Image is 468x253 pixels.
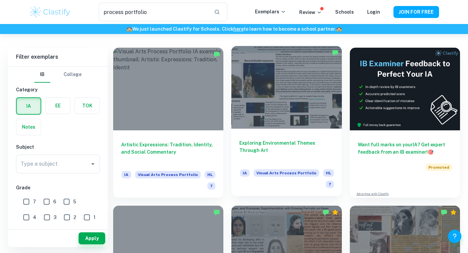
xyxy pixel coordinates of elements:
[358,141,452,156] h6: Want full marks on your IA ? Get expert feedback from an IB examiner!
[428,149,433,155] span: 🎯
[16,184,100,191] h6: Grade
[64,67,82,83] button: College
[350,48,460,130] img: Thumbnail
[323,169,334,177] span: HL
[240,169,250,177] span: IA
[46,98,70,114] button: EE
[323,209,329,216] img: Marked
[126,26,132,32] span: 🏫
[16,119,41,135] button: Notes
[8,48,108,66] h6: Filter exemplars
[1,25,467,33] h6: We just launched Clastify for Schools. Click to learn how to become a school partner.
[213,209,220,216] img: Marked
[450,209,457,216] div: Premium
[135,171,201,178] span: Visual Arts Process Portfolio
[79,232,105,244] button: Apply
[33,198,36,205] span: 7
[75,98,100,114] button: TOK
[332,209,339,216] div: Premium
[113,48,223,198] a: Artistic Expressions: Tradition, Identity, and Social CommentaryIAVisual Arts Process PortfolioHL7
[99,3,209,21] input: Search for any exemplars...
[367,9,380,15] a: Login
[29,5,71,19] img: Clastify logo
[299,9,322,16] p: Review
[336,26,342,32] span: 🏫
[254,169,319,177] span: Visual Arts Process Portfolio
[213,51,220,58] img: Marked
[34,67,50,83] button: IB
[239,139,334,161] h6: Exploring Environmental Themes Through Art
[121,171,131,178] span: IA
[231,48,342,198] a: Exploring Environmental Themes Through ArtIAVisual Arts Process PortfolioHL7
[356,192,389,196] a: Advertise with Clastify
[326,181,334,188] span: 7
[332,49,339,56] img: Marked
[335,9,354,15] a: Schools
[17,98,41,114] button: IA
[94,214,96,221] span: 1
[448,230,461,243] button: Help and Feedback
[53,198,56,205] span: 6
[16,143,100,151] h6: Subject
[34,67,82,83] div: Filter type choice
[73,198,76,205] span: 5
[88,159,98,169] button: Open
[233,26,244,32] a: here
[33,214,36,221] span: 4
[255,8,286,15] p: Exemplars
[426,164,452,171] span: Promoted
[74,214,76,221] span: 2
[393,6,439,18] button: JOIN FOR FREE
[16,86,100,93] h6: Category
[121,141,215,163] h6: Artistic Expressions: Tradition, Identity, and Social Commentary
[350,48,460,198] a: Want full marks on yourIA? Get expert feedback from an IB examiner!PromotedAdvertise with Clastify
[54,214,57,221] span: 3
[441,209,447,216] img: Marked
[205,171,215,178] span: HL
[207,182,215,190] span: 7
